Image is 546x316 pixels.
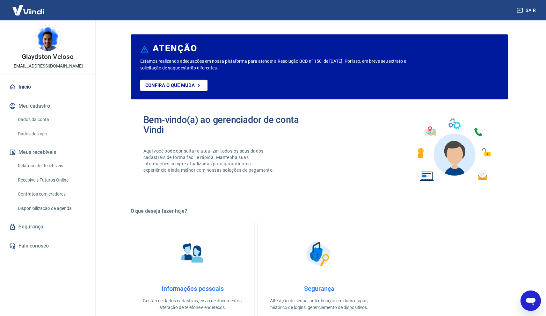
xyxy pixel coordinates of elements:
img: Informações pessoais [177,238,208,269]
a: Relatório de Recebíveis [15,159,88,172]
h6: ATENÇÃO [153,45,197,52]
button: Sair [515,4,538,16]
a: Início [8,80,88,94]
p: Confira o que muda [145,83,195,88]
p: Glaydston Veloso [22,54,74,60]
a: Dados de login [15,127,88,140]
p: Alteração de senha, autenticação em duas etapas, histórico de logins, gerenciamento de dispositivos. [268,298,371,311]
img: Segurança [303,238,335,269]
a: Segurança [8,220,88,234]
button: Meu cadastro [8,99,88,113]
button: Meus recebíveis [8,145,88,159]
a: Recebíveis Futuros Online [15,174,88,187]
a: Disponibilização de agenda [15,202,88,215]
a: Fale conosco [8,239,88,253]
p: Gestão de dados cadastrais, envio de documentos, alteração de telefone e endereços. [141,298,244,311]
img: Imagem de um avatar masculino com diversos icones exemplificando as funcionalidades do gerenciado... [412,115,495,185]
h4: Segurança [268,285,371,292]
img: Vindi [8,0,49,20]
h2: Bem-vindo(a) ao gerenciador de conta Vindi [143,115,319,135]
a: Contratos com credores [15,188,88,201]
a: Confira o que muda [140,80,207,91]
p: Aqui você pode consultar e atualizar todos os seus dados cadastrais de forma fácil e rápida. Mant... [143,148,275,173]
img: 5de2d90f-417e-49ce-81f4-acb6f27a8e18.jpeg [35,25,61,51]
p: Estamos realizando adequações em nossa plataforma para atender a Resolução BCB nº 150, de [DATE].... [140,58,427,71]
p: [EMAIL_ADDRESS][DOMAIN_NAME] [12,63,83,69]
h4: Informações pessoais [141,285,244,292]
iframe: Button to launch messaging window [521,291,541,311]
h5: O que deseja fazer hoje? [131,208,508,214]
a: Dados da conta [15,113,88,126]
